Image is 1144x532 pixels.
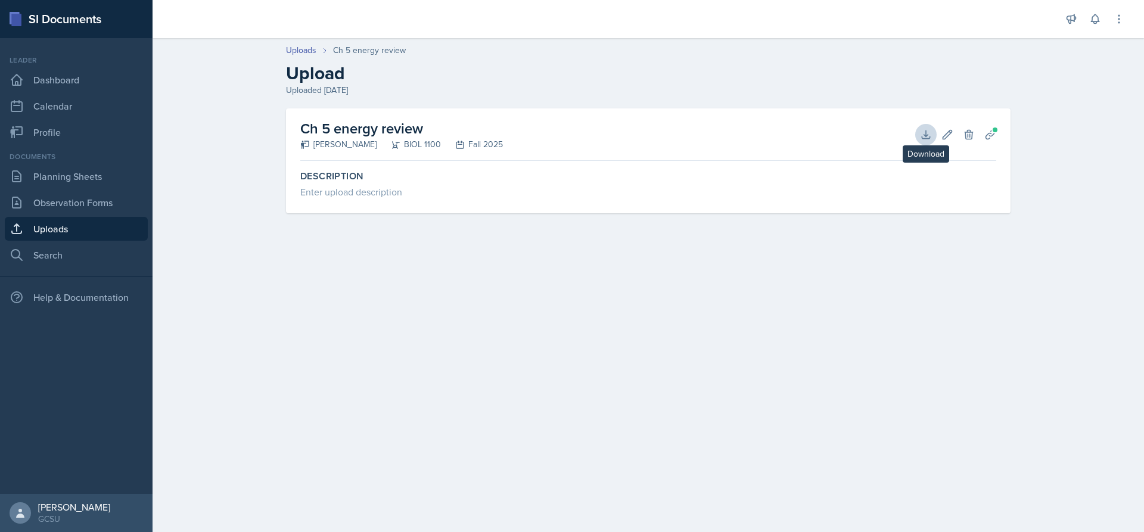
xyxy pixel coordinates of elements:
[377,138,441,151] div: BIOL 1100
[5,243,148,267] a: Search
[915,124,937,145] button: Download
[38,513,110,525] div: GCSU
[38,501,110,513] div: [PERSON_NAME]
[5,217,148,241] a: Uploads
[286,63,1011,84] h2: Upload
[5,191,148,214] a: Observation Forms
[5,68,148,92] a: Dashboard
[286,44,316,57] a: Uploads
[286,84,1011,97] div: Uploaded [DATE]
[5,151,148,162] div: Documents
[5,120,148,144] a: Profile
[5,55,148,66] div: Leader
[5,285,148,309] div: Help & Documentation
[300,170,996,182] label: Description
[441,138,503,151] div: Fall 2025
[5,94,148,118] a: Calendar
[5,164,148,188] a: Planning Sheets
[300,185,996,199] div: Enter upload description
[300,138,377,151] div: [PERSON_NAME]
[300,118,503,139] h2: Ch 5 energy review
[333,44,406,57] div: Ch 5 energy review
